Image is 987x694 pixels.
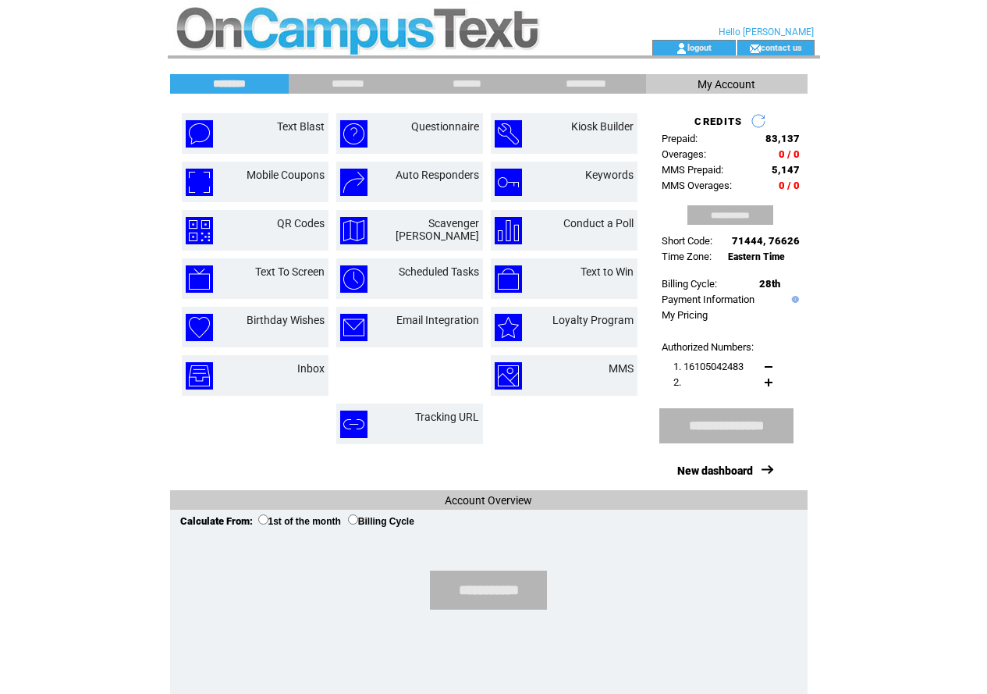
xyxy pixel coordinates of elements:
[662,309,708,321] a: My Pricing
[186,265,213,293] img: text-to-screen.png
[673,361,744,372] span: 1. 16105042483
[673,376,681,388] span: 2.
[348,516,414,527] label: Billing Cycle
[662,148,706,160] span: Overages:
[495,217,522,244] img: conduct-a-poll.png
[415,411,479,423] a: Tracking URL
[571,120,634,133] a: Kiosk Builder
[445,494,532,507] span: Account Overview
[677,464,753,477] a: New dashboard
[676,42,687,55] img: account_icon.gif
[662,278,717,290] span: Billing Cycle:
[186,169,213,196] img: mobile-coupons.png
[186,120,213,148] img: text-blast.png
[563,217,634,230] a: Conduct a Poll
[396,314,479,326] a: Email Integration
[719,27,814,37] span: Hello [PERSON_NAME]
[779,180,800,191] span: 0 / 0
[772,164,800,176] span: 5,147
[761,42,802,52] a: contact us
[396,169,479,181] a: Auto Responders
[340,217,367,244] img: scavenger-hunt.png
[277,217,325,230] a: QR Codes
[348,514,358,525] input: Billing Cycle
[258,516,341,527] label: 1st of the month
[662,294,754,305] a: Payment Information
[662,164,723,176] span: MMS Prepaid:
[186,314,213,341] img: birthday-wishes.png
[662,180,732,191] span: MMS Overages:
[662,133,698,144] span: Prepaid:
[765,133,800,144] span: 83,137
[340,314,367,341] img: email-integration.png
[186,217,213,244] img: qr-codes.png
[694,116,742,127] span: CREDITS
[255,265,325,278] a: Text To Screen
[495,120,522,148] img: kiosk-builder.png
[698,78,755,91] span: My Account
[495,265,522,293] img: text-to-win.png
[297,362,325,375] a: Inbox
[247,314,325,326] a: Birthday Wishes
[186,362,213,390] img: inbox.png
[662,251,712,262] span: Time Zone:
[411,120,479,133] a: Questionnaire
[277,120,325,133] a: Text Blast
[495,314,522,341] img: loyalty-program.png
[340,169,367,196] img: auto-responders.png
[495,169,522,196] img: keywords.png
[609,362,634,375] a: MMS
[258,514,268,525] input: 1st of the month
[749,42,761,55] img: contact_us_icon.gif
[340,120,367,148] img: questionnaire.png
[396,217,479,242] a: Scavenger [PERSON_NAME]
[580,265,634,278] a: Text to Win
[788,296,799,303] img: help.gif
[552,314,634,326] a: Loyalty Program
[662,341,754,353] span: Authorized Numbers:
[759,278,780,290] span: 28th
[340,411,367,438] img: tracking-url.png
[728,251,785,262] span: Eastern Time
[180,515,253,527] span: Calculate From:
[340,265,367,293] img: scheduled-tasks.png
[399,265,479,278] a: Scheduled Tasks
[662,235,712,247] span: Short Code:
[687,42,712,52] a: logout
[585,169,634,181] a: Keywords
[495,362,522,390] img: mms.png
[732,235,800,247] span: 71444, 76626
[779,148,800,160] span: 0 / 0
[247,169,325,181] a: Mobile Coupons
